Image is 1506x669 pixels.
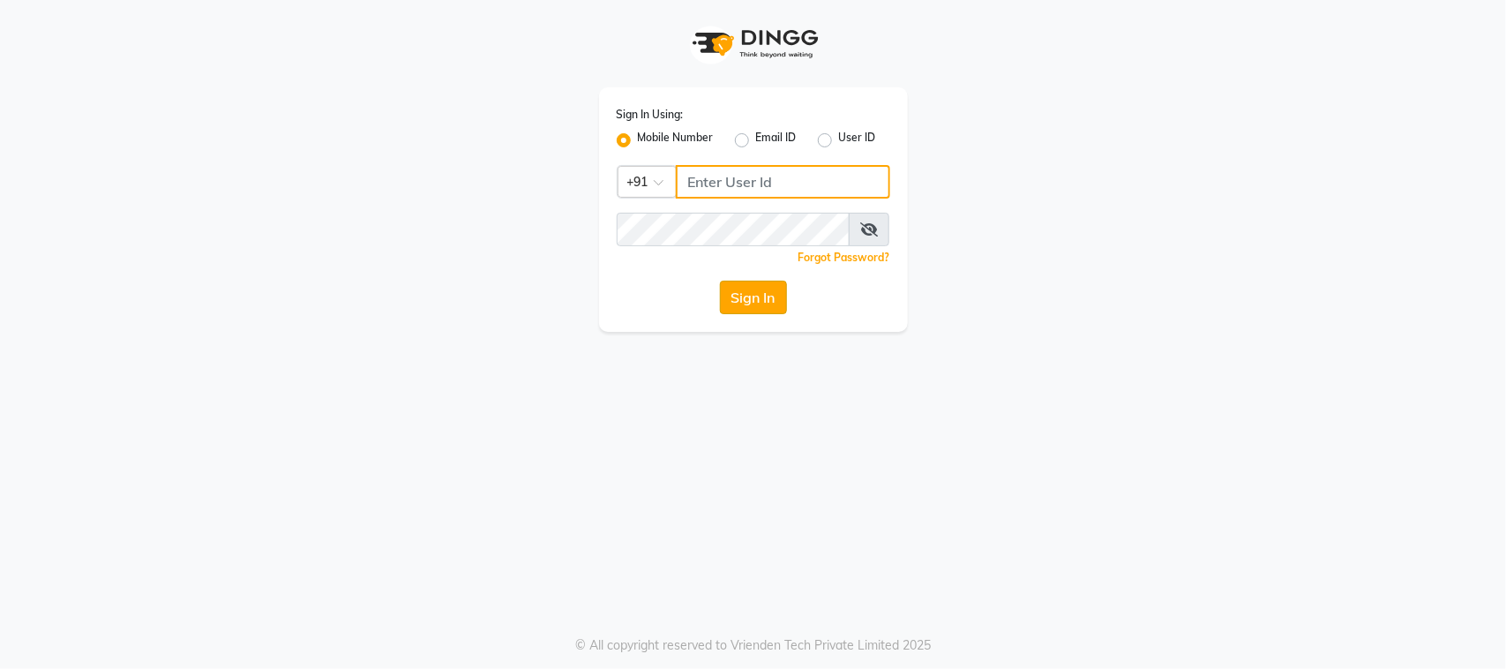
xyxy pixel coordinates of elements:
[676,165,890,199] input: Username
[617,213,850,246] input: Username
[617,107,684,123] label: Sign In Using:
[638,130,714,151] label: Mobile Number
[798,251,890,264] a: Forgot Password?
[839,130,876,151] label: User ID
[683,18,824,70] img: logo1.svg
[756,130,797,151] label: Email ID
[720,281,787,314] button: Sign In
